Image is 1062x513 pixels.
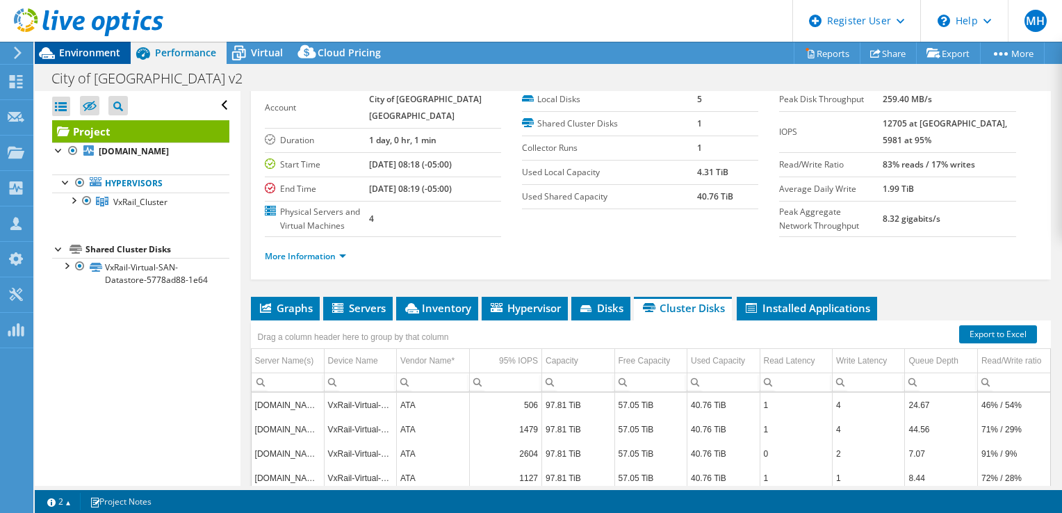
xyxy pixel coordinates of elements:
a: VxRail-Virtual-SAN-Datastore-5778ad88-1e64 [52,258,229,288]
label: Shared Cluster Disks [522,117,697,131]
td: Column Free Capacity, Value 57.05 TiB [614,441,687,466]
svg: \n [938,15,950,27]
div: Queue Depth [908,352,958,369]
div: Write Latency [836,352,887,369]
td: Queue Depth Column [905,349,977,373]
td: Column Capacity, Filter cell [542,373,614,391]
td: Column 95% IOPS, Value 1479 [469,417,541,441]
h1: City of [GEOGRAPHIC_DATA] v2 [45,71,264,86]
span: Virtual [251,46,283,59]
label: Used Local Capacity [522,165,697,179]
span: VxRail_Cluster [113,196,168,208]
td: Column Device Name, Filter cell [324,373,396,391]
span: Inventory [403,301,471,315]
a: Share [860,42,917,64]
td: Column Queue Depth, Value 7.07 [905,441,977,466]
td: Column Server Name(s), Value cop-esxi-3.pittks.org [252,417,324,441]
span: Cloud Pricing [318,46,381,59]
td: Read Latency Column [760,349,832,373]
b: [DOMAIN_NAME] [99,145,169,157]
span: Installed Applications [744,301,870,315]
div: 95% IOPS [499,352,538,369]
label: Physical Servers and Virtual Machines [265,205,369,233]
div: Read Latency [764,352,815,369]
td: Column Device Name, Value VxRail-Virtual-SAN-Datastore-5778ad88-1e64 [324,466,396,490]
td: Column Used Capacity, Value 40.76 TiB [687,466,760,490]
b: 1 day, 0 hr, 1 min [369,134,436,146]
label: Peak Disk Throughput [779,92,883,106]
a: Export [916,42,981,64]
label: Peak Aggregate Network Throughput [779,205,883,233]
label: Local Disks [522,92,697,106]
b: 4 [369,213,374,225]
td: Write Latency Column [832,349,904,373]
div: Read/Write ratio [981,352,1041,369]
div: Capacity [546,352,578,369]
span: Disks [578,301,623,315]
span: Graphs [258,301,313,315]
td: Column Used Capacity, Value 40.76 TiB [687,417,760,441]
label: Average Daily Write [779,182,883,196]
b: 5 [697,93,702,105]
td: Column Server Name(s), Value cop-esxi-2.pittks.org [252,466,324,490]
b: 1 [697,142,702,154]
a: 2 [38,493,81,510]
td: Column Write Latency, Value 4 [832,393,904,417]
td: Column Capacity, Value 97.81 TiB [542,393,614,417]
b: 259.40 MB/s [883,93,932,105]
div: Vendor Name* [400,352,455,369]
label: Account [265,101,369,115]
label: IOPS [779,125,883,139]
td: Server Name(s) Column [252,349,324,373]
span: MH [1024,10,1047,32]
td: Read/Write ratio Column [977,349,1050,373]
td: Column Write Latency, Value 4 [832,417,904,441]
span: Servers [330,301,386,315]
a: Hypervisors [52,174,229,193]
td: Column Write Latency, Value 2 [832,441,904,466]
td: Column Write Latency, Filter cell [832,373,904,391]
div: Free Capacity [619,352,671,369]
td: Column Used Capacity, Value 40.76 TiB [687,393,760,417]
label: Used Shared Capacity [522,190,697,204]
b: 4.31 TiB [697,166,728,178]
td: Column Queue Depth, Filter cell [905,373,977,391]
td: Column Device Name, Value VxRail-Virtual-SAN-Datastore-5778ad88-1e64 [324,441,396,466]
td: Column Read Latency, Value 0 [760,441,832,466]
div: Used Capacity [691,352,745,369]
span: Environment [59,46,120,59]
td: Vendor Name* Column [397,349,469,373]
div: Drag a column header here to group by that column [254,327,452,347]
td: Column Device Name, Value VxRail-Virtual-SAN-Datastore-5778ad88-1e64 [324,417,396,441]
div: Device Name [328,352,378,369]
td: Column Queue Depth, Value 8.44 [905,466,977,490]
b: 83% reads / 17% writes [883,158,975,170]
a: More Information [265,250,346,262]
label: End Time [265,182,369,196]
td: Column Vendor Name*, Filter cell [397,373,469,391]
td: Column Read/Write ratio, Value 91% / 9% [977,441,1050,466]
td: Column Read/Write ratio, Value 72% / 28% [977,466,1050,490]
b: 12705 at [GEOGRAPHIC_DATA], 5981 at 95% [883,117,1007,146]
a: Project [52,120,229,142]
td: 95% IOPS Column [469,349,541,373]
td: Column Server Name(s), Value cop-esxi-1.pittks.org [252,441,324,466]
td: Column Read Latency, Filter cell [760,373,832,391]
div: Server Name(s) [255,352,314,369]
b: [DATE] 08:19 (-05:00) [369,183,452,195]
td: Column Free Capacity, Value 57.05 TiB [614,466,687,490]
td: Column Free Capacity, Value 57.05 TiB [614,393,687,417]
td: Column Queue Depth, Value 24.67 [905,393,977,417]
td: Column 95% IOPS, Filter cell [469,373,541,391]
td: Device Name Column [324,349,396,373]
td: Column Read/Write ratio, Filter cell [977,373,1050,391]
td: Column Device Name, Value VxRail-Virtual-SAN-Datastore-5778ad88-1e64 [324,393,396,417]
td: Column Read Latency, Value 1 [760,417,832,441]
td: Column Vendor Name*, Value ATA [397,466,469,490]
label: Duration [265,133,369,147]
b: City of [GEOGRAPHIC_DATA] [GEOGRAPHIC_DATA] [369,93,482,122]
td: Column Used Capacity, Value 40.76 TiB [687,441,760,466]
label: Start Time [265,158,369,172]
td: Column Queue Depth, Value 44.56 [905,417,977,441]
b: 40.76 TiB [697,190,733,202]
